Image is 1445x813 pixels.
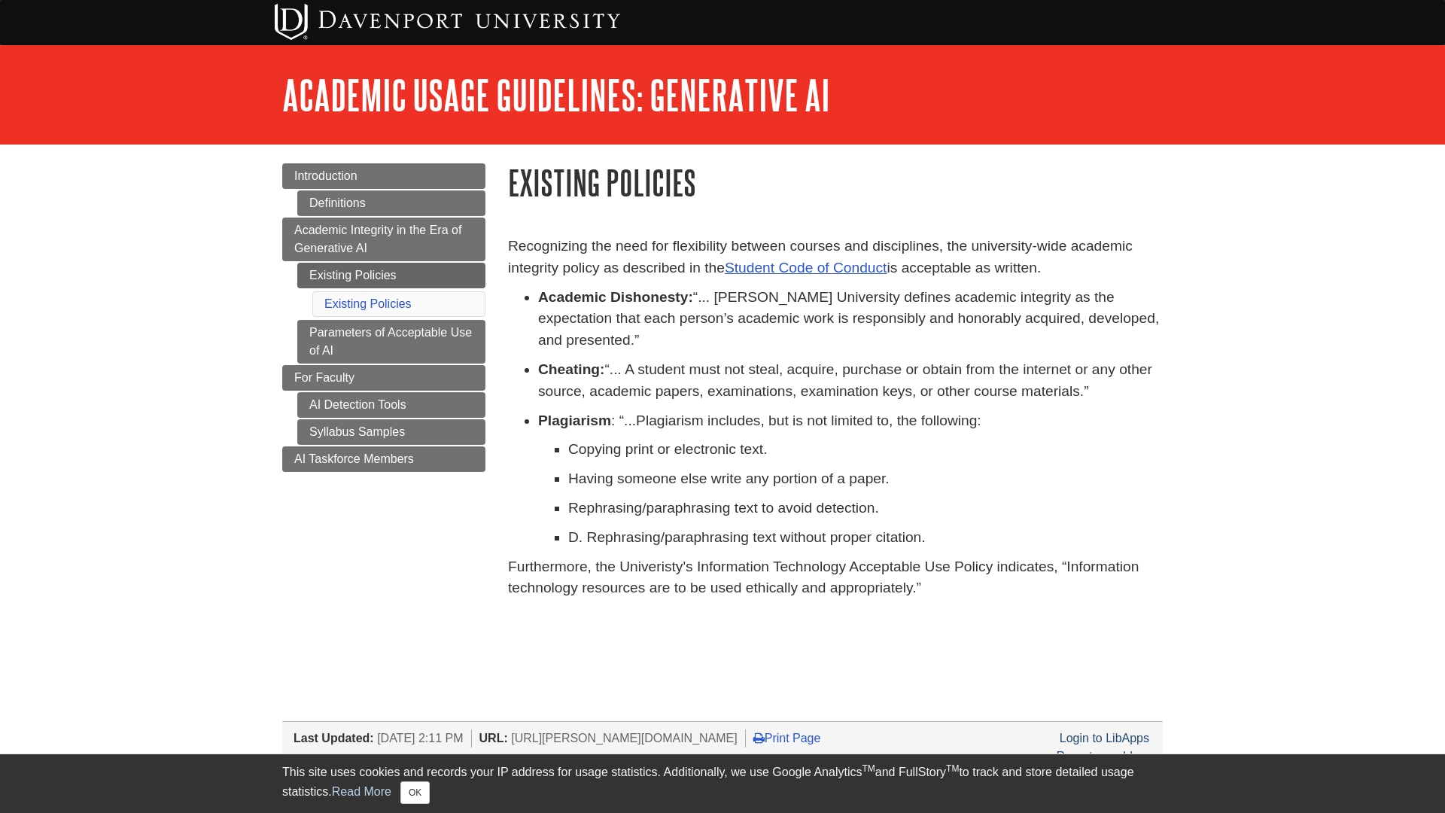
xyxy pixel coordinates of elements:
strong: Cheating: [538,361,604,377]
span: Last Updated: [294,732,374,744]
p: “... [PERSON_NAME] University defines academic integrity as the expectation that each person’s ac... [538,287,1163,352]
div: Guide Page Menu [282,163,485,472]
p: D. Rephrasing/paraphrasing text without proper citation. [568,527,1163,549]
span: Academic Integrity in the Era of Generative AI [294,224,461,254]
p: Recognizing the need for flexibility between courses and disciplines, the university-wide academi... [508,236,1163,279]
strong: Academic Dishonesty: [538,289,693,305]
a: AI Taskforce Members [282,446,485,472]
span: AI Taskforce Members [294,452,414,465]
p: Copying print or electronic text. [568,439,1163,461]
div: This site uses cookies and records your IP address for usage statistics. Additionally, we use Goo... [282,763,1163,804]
p: Furthermore, the Univeristy's Information Technology Acceptable Use Policy indicates, “Informatio... [508,556,1163,600]
img: Davenport University [275,4,620,40]
a: Existing Policies [324,297,412,310]
i: Print Page [753,732,765,744]
a: Introduction [282,163,485,189]
strong: Plagiarism [538,413,611,428]
p: Having someone else write any portion of a paper. [568,468,1163,490]
a: Student Code of Conduct [725,260,887,276]
a: Definitions [297,190,485,216]
a: Report a problem [1056,750,1149,763]
a: Existing Policies [297,263,485,288]
a: Print Page [753,732,821,744]
button: Close [400,781,430,804]
span: Introduction [294,169,357,182]
p: : “...Plagiarism includes, but is not limited to, the following: [538,410,1163,432]
a: Academic Usage Guidelines: Generative AI [282,72,830,118]
a: For Faculty [282,365,485,391]
a: Login to LibApps [1060,732,1149,744]
h1: Existing Policies [508,163,1163,202]
a: Read More [332,785,391,798]
p: “... A student must not steal, acquire, purchase or obtain from the internet or any other source,... [538,359,1163,403]
span: URL: [479,732,508,744]
a: AI Detection Tools [297,392,485,418]
span: [DATE] 2:11 PM [377,732,463,744]
a: Academic Integrity in the Era of Generative AI [282,218,485,261]
span: [URL][PERSON_NAME][DOMAIN_NAME] [511,732,738,744]
a: Syllabus Samples [297,419,485,445]
sup: TM [862,763,875,774]
p: Rephrasing/paraphrasing text to avoid detection. [568,498,1163,519]
a: Parameters of Acceptable Use of AI [297,320,485,364]
span: For Faculty [294,371,354,384]
sup: TM [946,763,959,774]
